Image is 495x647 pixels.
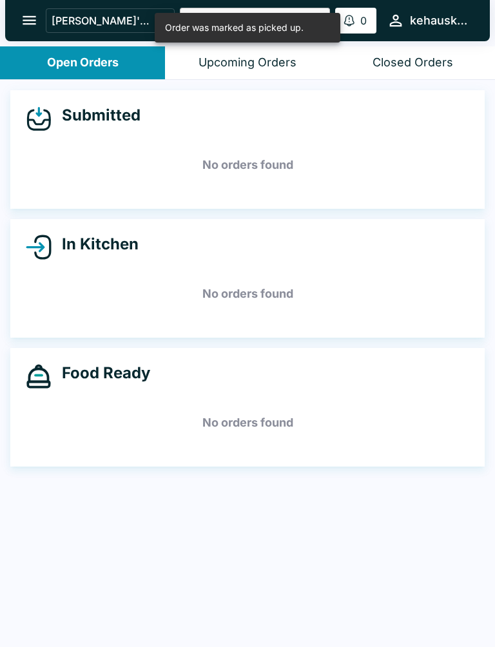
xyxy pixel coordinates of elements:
[52,106,141,125] h4: Submitted
[26,142,469,188] h5: No orders found
[47,55,119,70] div: Open Orders
[360,14,367,27] p: 0
[52,14,151,27] p: [PERSON_NAME]'s Kitchen
[46,8,175,33] button: [PERSON_NAME]'s Kitchen
[199,55,296,70] div: Upcoming Orders
[165,17,304,39] div: Order was marked as picked up.
[52,363,150,383] h4: Food Ready
[26,400,469,446] h5: No orders found
[410,13,469,28] div: kehauskitchen
[382,6,474,34] button: kehauskitchen
[52,235,139,254] h4: In Kitchen
[373,55,453,70] div: Closed Orders
[13,4,46,37] button: open drawer
[26,271,469,317] h5: No orders found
